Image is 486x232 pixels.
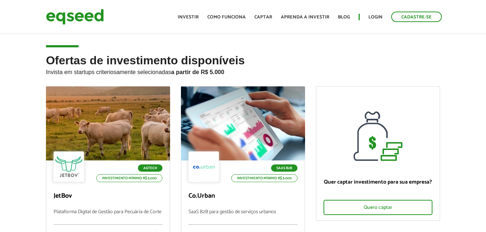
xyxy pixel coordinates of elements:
h2: Ofertas de investimento disponíveis [46,54,440,86]
div: Quero captar [324,200,432,215]
a: Como funciona [207,15,246,20]
a: Cadastre-se [391,12,442,22]
strong: a partir de R$ 5.000 [171,69,224,75]
p: Plataforma Digital de Gestão para Pecuária de Corte [54,209,162,225]
a: Blog [338,15,350,20]
a: Investir [178,15,199,20]
p: Investimento mínimo: R$ 5.000 [231,174,297,182]
a: Aprenda a investir [281,15,329,20]
p: Co.Urban [189,192,297,200]
p: SaaS B2B [271,164,297,172]
p: SaaS B2B para gestão de serviços urbanos [189,209,297,225]
p: JetBov [54,192,162,200]
a: Login [368,15,383,20]
a: Captar [254,15,272,20]
p: Quer captar investimento para sua empresa? [324,179,432,185]
p: Investimento mínimo: R$ 5.000 [96,174,162,182]
a: Quer captar investimento para sua empresa? Quero captar [316,86,440,221]
p: Agtech [138,164,162,172]
img: EqSeed [46,7,104,26]
p: Invista em startups criteriosamente selecionadas [46,67,440,76]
